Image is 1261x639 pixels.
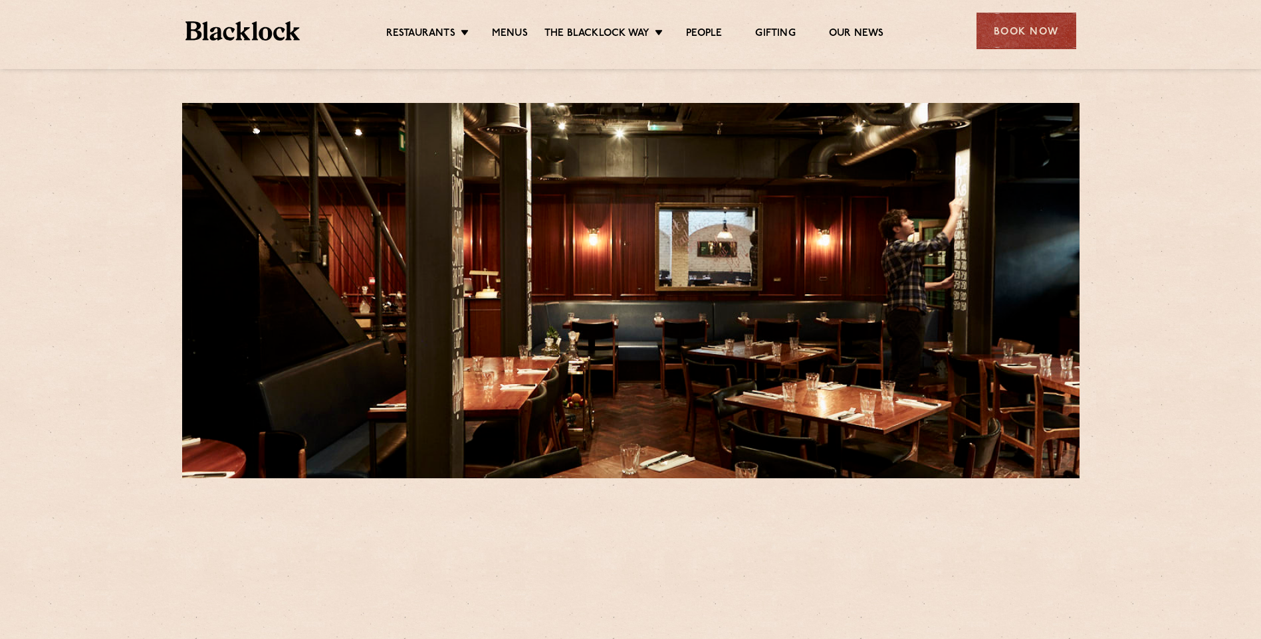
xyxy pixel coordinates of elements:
[829,27,884,42] a: Our News
[386,27,455,42] a: Restaurants
[686,27,722,42] a: People
[544,27,649,42] a: The Blacklock Way
[185,21,300,41] img: BL_Textured_Logo-footer-cropped.svg
[492,27,528,42] a: Menus
[976,13,1076,49] div: Book Now
[755,27,795,42] a: Gifting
